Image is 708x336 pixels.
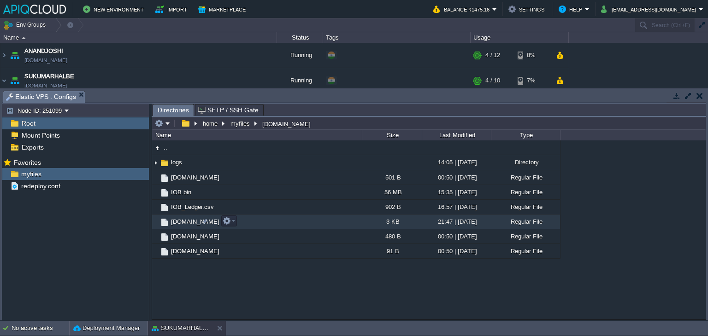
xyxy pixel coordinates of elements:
[422,244,491,258] div: 00:50 | [DATE]
[518,68,548,93] div: 7%
[491,200,560,214] div: Regular File
[471,32,568,43] div: Usage
[8,43,21,68] img: AMDAwAAAACH5BAEAAAAALAAAAAABAAEAAAICRAEAOw==
[152,200,159,214] img: AMDAwAAAACH5BAEAAAAALAAAAAABAAEAAAICRAEAOw==
[422,185,491,199] div: 15:35 | [DATE]
[492,130,560,140] div: Type
[159,188,170,198] img: AMDAwAAAACH5BAEAAAAALAAAAAABAAEAAAICRAEAOw==
[159,158,170,168] img: AMDAwAAAACH5BAEAAAAALAAAAAABAAEAAAICRAEAOw==
[260,120,311,127] div: [DOMAIN_NAME]
[433,4,492,15] button: Balance ₹1475.16
[362,185,422,199] div: 56 MB
[362,229,422,243] div: 480 B
[152,185,159,199] img: AMDAwAAAACH5BAEAAAAALAAAAAABAAEAAAICRAEAOw==
[201,119,220,127] button: home
[601,4,699,15] button: [EMAIL_ADDRESS][DOMAIN_NAME]
[170,232,221,240] a: [DOMAIN_NAME]
[198,104,259,116] span: SFTP / SSH Gate
[362,200,422,214] div: 902 B
[198,4,248,15] button: Marketplace
[19,182,62,190] a: redeploy.conf
[170,174,221,181] a: [DOMAIN_NAME]
[277,43,323,68] div: Running
[362,214,422,229] div: 3 KB
[24,46,63,56] a: ANANDJOSHI
[170,218,221,226] a: [DOMAIN_NAME]
[152,156,159,170] img: AMDAwAAAACH5BAEAAAAALAAAAAABAAEAAAICRAEAOw==
[152,229,159,243] img: AMDAwAAAACH5BAEAAAAALAAAAAABAAEAAAICRAEAOw==
[559,4,585,15] button: Help
[1,32,277,43] div: Name
[3,18,49,31] button: Env Groups
[491,214,560,229] div: Regular File
[159,217,170,227] img: AMDAwAAAACH5BAEAAAAALAAAAAABAAEAAAICRAEAOw==
[423,130,491,140] div: Last Modified
[152,117,706,130] input: Click to enter the path
[0,43,8,68] img: AMDAwAAAACH5BAEAAAAALAAAAAABAAEAAAICRAEAOw==
[159,247,170,257] img: AMDAwAAAACH5BAEAAAAALAAAAAABAAEAAAICRAEAOw==
[362,170,422,185] div: 501 B
[20,143,45,151] a: Exports
[422,229,491,243] div: 00:50 | [DATE]
[491,185,560,199] div: Regular File
[491,229,560,243] div: Regular File
[422,170,491,185] div: 00:50 | [DATE]
[170,203,215,211] a: IOB_Ledger.csv
[170,188,193,196] a: IOB.bin
[6,106,65,115] button: Node ID: 251099
[152,170,159,185] img: AMDAwAAAACH5BAEAAAAALAAAAAABAAEAAAICRAEAOw==
[19,170,43,178] a: myfiles
[277,32,323,43] div: Status
[12,158,42,167] span: Favorites
[3,5,66,14] img: APIQCloud
[20,131,61,139] a: Mount Points
[422,200,491,214] div: 16:57 | [DATE]
[24,81,67,90] a: [DOMAIN_NAME]
[20,119,37,127] a: Root
[162,144,169,151] a: ..
[24,56,67,65] a: [DOMAIN_NAME]
[422,155,491,169] div: 14:05 | [DATE]
[491,244,560,258] div: Regular File
[152,244,159,258] img: AMDAwAAAACH5BAEAAAAALAAAAAABAAEAAAICRAEAOw==
[158,104,189,116] span: Directories
[159,203,170,213] img: AMDAwAAAACH5BAEAAAAALAAAAAABAAEAAAICRAEAOw==
[170,158,183,166] a: logs
[12,321,69,336] div: No active tasks
[153,130,362,140] div: Name
[362,244,422,258] div: 91 B
[229,119,252,127] button: myfiles
[422,214,491,229] div: 21:47 | [DATE]
[485,68,500,93] div: 4 / 10
[0,68,8,93] img: AMDAwAAAACH5BAEAAAAALAAAAAABAAEAAAICRAEAOw==
[508,4,547,15] button: Settings
[277,68,323,93] div: Running
[8,68,21,93] img: AMDAwAAAACH5BAEAAAAALAAAAAABAAEAAAICRAEAOw==
[518,43,548,68] div: 8%
[152,143,162,153] img: AMDAwAAAACH5BAEAAAAALAAAAAABAAEAAAICRAEAOw==
[24,72,74,81] a: SUKUMARHALBE
[491,155,560,169] div: Directory
[6,91,76,103] span: Elastic VPS : Configs
[170,247,221,255] a: [DOMAIN_NAME]
[363,130,422,140] div: Size
[159,173,170,183] img: AMDAwAAAACH5BAEAAAAALAAAAAABAAEAAAICRAEAOw==
[73,324,140,333] button: Deployment Manager
[83,4,147,15] button: New Environment
[152,324,210,333] button: SUKUMARHALBE
[324,32,470,43] div: Tags
[159,232,170,242] img: AMDAwAAAACH5BAEAAAAALAAAAAABAAEAAAICRAEAOw==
